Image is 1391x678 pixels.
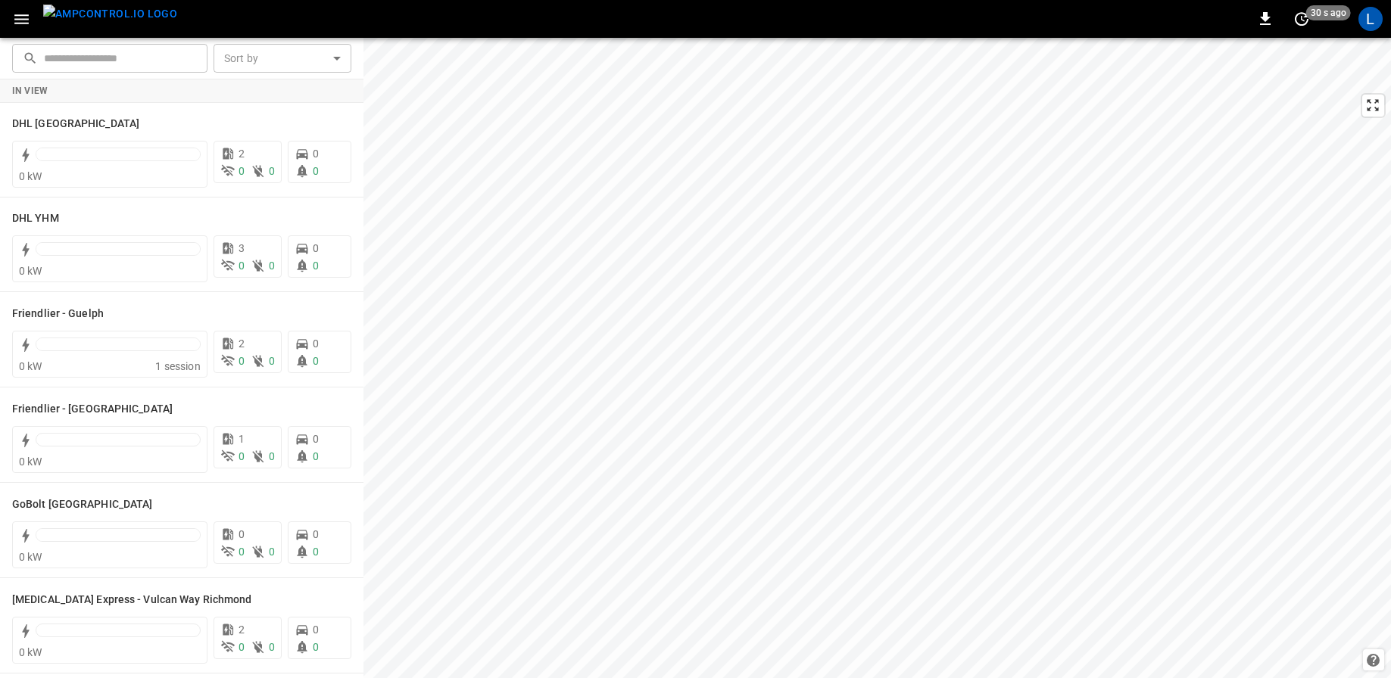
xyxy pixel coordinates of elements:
[239,337,245,350] span: 2
[1290,7,1314,31] button: set refresh interval
[19,265,42,277] span: 0 kW
[313,433,319,445] span: 0
[19,646,42,658] span: 0 kW
[239,165,245,177] span: 0
[269,165,275,177] span: 0
[19,360,42,372] span: 0 kW
[313,641,319,653] span: 0
[12,116,139,132] h6: DHL Montreal
[313,624,319,636] span: 0
[313,148,319,160] span: 0
[269,450,275,462] span: 0
[313,355,319,367] span: 0
[12,210,59,227] h6: DHL YHM
[313,165,319,177] span: 0
[313,546,319,558] span: 0
[239,260,245,272] span: 0
[269,260,275,272] span: 0
[43,5,177,23] img: ampcontrol.io logo
[239,641,245,653] span: 0
[313,337,319,350] span: 0
[269,546,275,558] span: 0
[155,360,200,372] span: 1 session
[239,624,245,636] span: 2
[239,433,245,445] span: 1
[239,450,245,462] span: 0
[239,148,245,160] span: 2
[239,355,245,367] span: 0
[12,496,152,513] h6: GoBolt Montreal
[19,170,42,182] span: 0 kW
[19,456,42,468] span: 0 kW
[19,551,42,563] span: 0 kW
[313,242,319,254] span: 0
[239,528,245,540] span: 0
[239,546,245,558] span: 0
[313,528,319,540] span: 0
[1306,5,1351,20] span: 30 s ago
[1358,7,1383,31] div: profile-icon
[12,401,173,418] h6: Friendlier - Ottawa
[269,355,275,367] span: 0
[313,260,319,272] span: 0
[12,306,104,322] h6: Friendlier - Guelph
[12,592,251,608] h6: Mili Express - Vulcan Way Richmond
[269,641,275,653] span: 0
[239,242,245,254] span: 3
[313,450,319,462] span: 0
[12,86,48,96] strong: In View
